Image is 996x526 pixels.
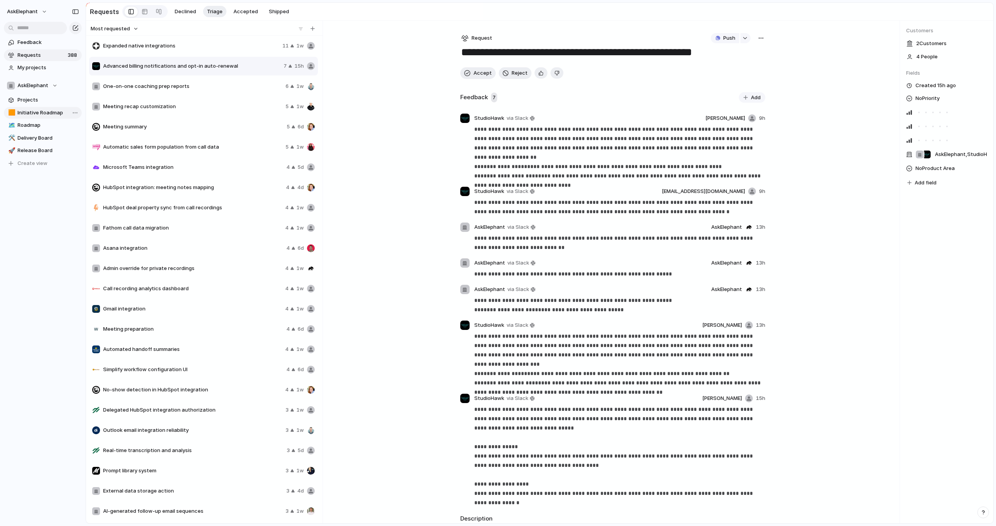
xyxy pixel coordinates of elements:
span: 5 [286,103,289,110]
span: 4 [285,345,289,353]
span: Fathom call data migration [103,224,282,232]
span: Roadmap [18,121,79,129]
span: StudioHawk [474,114,504,122]
span: 13h [756,286,765,293]
span: Add field [915,179,936,187]
span: via Slack [507,286,529,293]
span: 15h [295,62,304,70]
span: Automated handoff summaries [103,345,282,353]
span: 15h [756,394,765,402]
a: 🟧Initiative Roadmap [4,107,82,119]
span: AskElephant [474,286,505,293]
span: Prompt library system [103,467,282,475]
span: No Priority [915,94,940,103]
span: Meeting recap customization [103,103,282,110]
span: Meeting summary [103,123,284,131]
span: Declined [175,8,196,16]
span: 3 [286,487,289,495]
span: 4 [286,184,289,191]
span: 1w [296,467,304,475]
span: 4 [286,366,290,373]
button: Triage [203,6,226,18]
a: 🚀Release Board [4,145,82,156]
span: StudioHawk [474,188,504,195]
span: StudioHawk [474,394,504,402]
button: 🛠️ [7,134,15,142]
span: 1w [296,103,304,110]
button: 🚀 [7,147,15,154]
span: Requests [18,51,65,59]
span: 1w [296,386,304,394]
span: 1w [296,42,304,50]
span: 9h [759,114,765,122]
span: Shipped [269,8,289,16]
span: 4 [286,163,290,171]
span: Triage [207,8,223,16]
button: Reject [499,67,531,79]
button: Request [460,33,493,43]
span: AskElephant [711,286,742,293]
span: AskElephant [474,259,505,267]
div: 🗺️ [8,121,14,130]
span: Add [751,94,761,102]
span: Meeting preparation [103,325,283,333]
span: via Slack [507,188,528,195]
span: 1w [296,204,304,212]
span: 1w [296,406,304,414]
span: 5d [298,163,304,171]
span: 4 [285,224,289,232]
a: via Slack [506,285,537,294]
button: Declined [171,6,200,18]
button: 🟧 [7,109,15,117]
span: AskElephant [474,223,505,231]
span: Customers [906,27,987,35]
span: 3 [286,507,289,515]
span: 3 [287,447,290,454]
span: Create view [18,160,47,167]
div: 🚀 [8,146,14,155]
span: 388 [68,51,79,59]
button: Create view [4,158,82,169]
span: Push [723,34,735,42]
span: 4d [297,184,304,191]
span: Projects [18,96,79,104]
a: Projects [4,94,82,106]
span: 2 Customer s [916,40,947,47]
span: AskElephant [711,259,742,267]
span: 4 [285,386,289,394]
span: 5 [286,143,289,151]
button: 🗺️ [7,121,15,129]
span: via Slack [507,259,529,267]
span: 13h [756,259,765,267]
span: 6d [298,366,304,373]
span: Accepted [233,8,258,16]
span: AskElephant [18,82,48,89]
span: [PERSON_NAME] [702,394,742,402]
a: Requests388 [4,49,82,61]
span: 1w [296,507,304,515]
span: No Product Area [915,164,955,173]
span: 1w [296,345,304,353]
span: No-show detection in HubSpot integration [103,386,282,394]
h2: Feedback [460,93,488,102]
span: 1w [296,224,304,232]
span: 9h [759,188,765,195]
span: Created 15h ago [915,82,956,89]
span: Delivery Board [18,134,79,142]
span: My projects [18,64,79,72]
span: Delegated HubSpot integration authorization [103,406,282,414]
span: 4 [286,244,290,252]
span: Fields [906,69,987,77]
span: Expanded native integrations [103,42,279,50]
button: Push [711,33,739,43]
span: Initiative Roadmap [18,109,79,117]
button: Accepted [230,6,262,18]
span: Real-time transcription and analysis [103,447,284,454]
span: 1w [296,426,304,434]
span: 4d [297,487,304,495]
span: StudioHawk [474,321,504,329]
a: via Slack [505,114,536,123]
span: Call recording analytics dashboard [103,285,282,293]
span: 1w [296,285,304,293]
